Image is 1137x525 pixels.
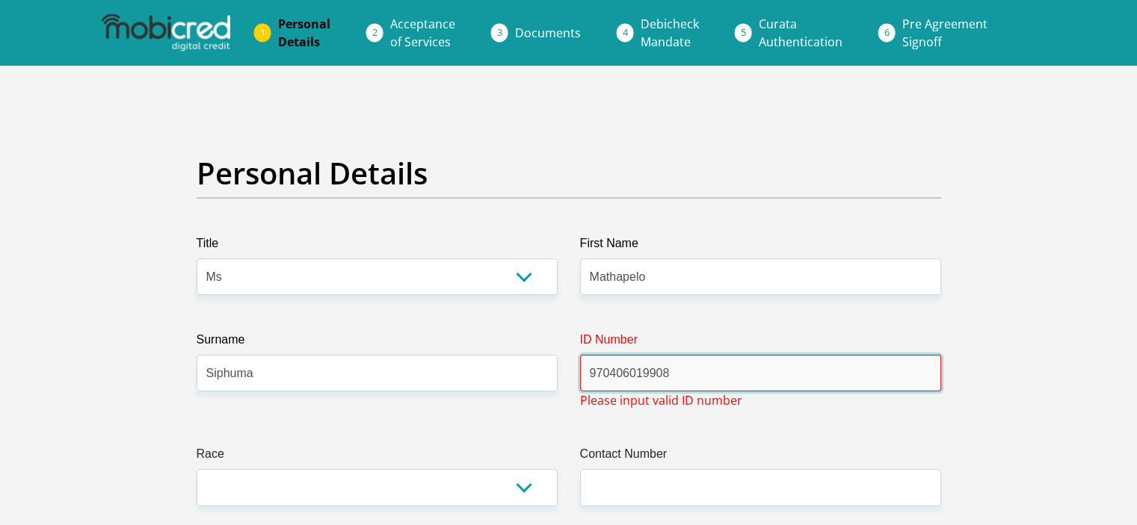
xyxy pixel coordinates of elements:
label: Title [197,234,558,258]
label: First Name [580,234,941,258]
input: Contact Number [580,469,941,506]
img: mobicred logo [102,14,230,52]
span: Pre Agreement Signoff [902,16,987,50]
a: DebicheckMandate [629,9,711,57]
span: Debicheck Mandate [641,16,699,50]
span: Curata Authentication [759,16,842,50]
input: ID Number [580,355,941,391]
span: Personal Details [278,16,330,50]
label: ID Number [580,331,941,355]
a: CurataAuthentication [747,9,854,57]
label: Surname [197,331,558,355]
span: Acceptance of Services [390,16,455,50]
input: First Name [580,258,941,295]
a: PersonalDetails [266,9,342,57]
label: Race [197,445,558,469]
h2: Personal Details [197,155,941,191]
span: Documents [515,25,581,41]
input: Surname [197,355,558,391]
a: Documents [503,18,593,48]
span: Please input valid ID number [580,391,742,409]
a: Acceptanceof Services [378,9,467,57]
label: Contact Number [580,445,941,469]
a: Pre AgreementSignoff [890,9,999,57]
